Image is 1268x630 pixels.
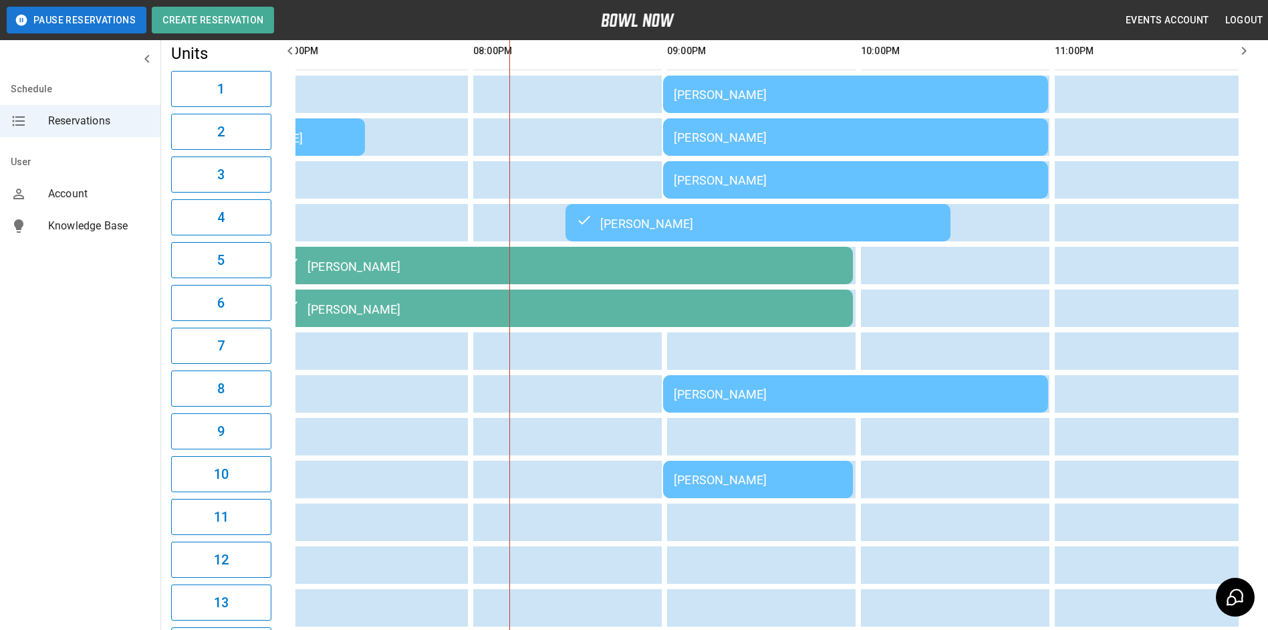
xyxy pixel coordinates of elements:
[171,156,271,193] button: 3
[217,207,225,228] h6: 4
[217,378,225,399] h6: 8
[214,463,229,485] h6: 10
[1120,8,1215,33] button: Events Account
[171,413,271,449] button: 9
[217,249,225,271] h6: 5
[283,300,842,316] div: [PERSON_NAME]
[217,292,225,314] h6: 6
[214,506,229,528] h6: 11
[861,32,1049,70] th: 10:00PM
[217,164,225,185] h6: 3
[214,549,229,570] h6: 12
[217,421,225,442] h6: 9
[1220,8,1268,33] button: Logout
[1055,32,1243,70] th: 11:00PM
[171,114,271,150] button: 2
[214,592,229,613] h6: 13
[576,215,940,231] div: [PERSON_NAME]
[171,199,271,235] button: 4
[171,43,271,64] h5: Units
[674,130,1037,144] div: [PERSON_NAME]
[674,473,842,487] div: [PERSON_NAME]
[171,542,271,578] button: 12
[601,13,674,27] img: logo
[217,335,225,356] h6: 7
[171,71,271,107] button: 1
[283,257,842,274] div: [PERSON_NAME]
[674,173,1037,187] div: [PERSON_NAME]
[217,78,225,100] h6: 1
[48,218,150,234] span: Knowledge Base
[171,285,271,321] button: 6
[171,328,271,364] button: 7
[48,113,150,129] span: Reservations
[152,7,274,33] button: Create Reservation
[171,456,271,492] button: 10
[7,7,146,33] button: Pause Reservations
[171,585,271,621] button: 13
[674,88,1037,102] div: [PERSON_NAME]
[171,242,271,278] button: 5
[171,499,271,535] button: 11
[48,186,150,202] span: Account
[171,371,271,407] button: 8
[217,121,225,142] h6: 2
[674,387,1037,401] div: [PERSON_NAME]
